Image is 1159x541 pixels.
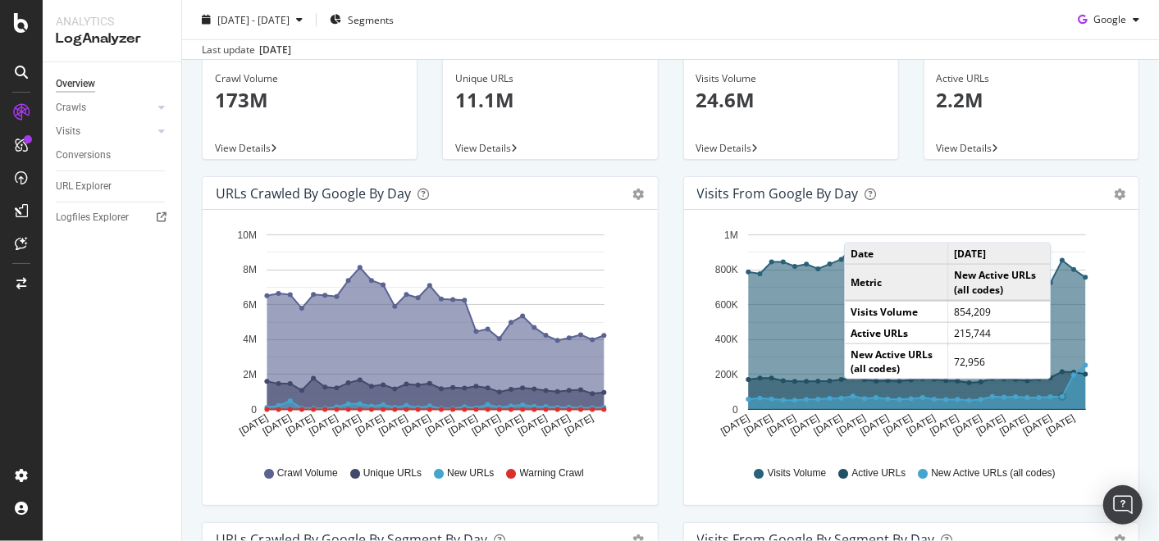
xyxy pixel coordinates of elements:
text: [DATE] [493,412,526,438]
text: [DATE] [951,412,983,438]
p: 24.6M [696,86,886,114]
text: 1M [724,230,738,241]
text: [DATE] [997,412,1030,438]
text: [DATE] [354,412,386,438]
div: URL Explorer [56,178,112,195]
span: View Details [937,141,992,155]
text: [DATE] [470,412,503,438]
text: 8M [243,265,257,276]
text: [DATE] [261,412,294,438]
text: [DATE] [1020,412,1053,438]
button: Google [1071,7,1146,33]
span: Warning Crawl [520,466,584,480]
p: 173M [215,86,404,114]
button: Segments [323,7,400,33]
div: Last update [202,43,291,57]
span: Active URLs [851,466,906,480]
span: Google [1093,12,1126,26]
div: Analytics [56,13,168,30]
text: [DATE] [811,412,844,438]
span: New URLs [447,466,494,480]
span: New Active URLs (all codes) [931,466,1055,480]
div: gear [633,189,645,200]
text: [DATE] [446,412,479,438]
td: 72,956 [948,343,1051,379]
svg: A chart. [697,223,1120,451]
text: [DATE] [307,412,340,438]
text: [DATE] [1044,412,1077,438]
span: View Details [696,141,752,155]
text: [DATE] [400,412,433,438]
text: [DATE] [974,412,1007,438]
div: Crawl Volume [215,71,404,86]
p: 11.1M [455,86,645,114]
div: Active URLs [937,71,1126,86]
text: [DATE] [905,412,938,438]
text: [DATE] [719,412,751,438]
text: [DATE] [881,412,914,438]
text: 0 [251,404,257,416]
a: URL Explorer [56,178,170,195]
text: [DATE] [765,412,798,438]
span: Visits Volume [768,466,827,480]
text: 10M [238,230,257,241]
div: Visits from Google by day [697,185,859,202]
span: [DATE] - [DATE] [217,12,290,26]
div: Logfiles Explorer [56,209,129,226]
svg: A chart. [216,223,638,451]
td: Visits Volume [845,300,947,322]
text: [DATE] [741,412,774,438]
text: 6M [243,299,257,311]
text: 4M [243,334,257,346]
text: [DATE] [284,412,317,438]
td: 215,744 [948,322,1051,343]
div: Crawls [56,99,86,116]
td: Date [845,243,947,265]
span: Segments [348,12,394,26]
text: 800K [714,265,737,276]
text: [DATE] [788,412,821,438]
span: Crawl Volume [277,466,338,480]
a: Conversions [56,147,170,164]
div: Conversions [56,147,111,164]
text: [DATE] [858,412,891,438]
span: Unique URLs [363,466,422,480]
div: [DATE] [259,43,291,57]
div: Open Intercom Messenger [1103,485,1143,525]
div: Visits [56,123,80,140]
div: LogAnalyzer [56,30,168,48]
button: [DATE] - [DATE] [195,7,309,33]
a: Visits [56,123,153,140]
div: Overview [56,75,95,93]
div: URLs Crawled by Google by day [216,185,411,202]
text: [DATE] [423,412,456,438]
td: New Active URLs (all codes) [845,343,947,379]
a: Overview [56,75,170,93]
text: 600K [714,299,737,311]
div: Unique URLs [455,71,645,86]
text: 200K [714,369,737,380]
text: [DATE] [237,412,270,438]
span: View Details [455,141,511,155]
text: [DATE] [835,412,868,438]
span: View Details [215,141,271,155]
text: [DATE] [517,412,550,438]
a: Crawls [56,99,153,116]
td: Active URLs [845,322,947,343]
td: Metric [845,265,947,301]
td: New Active URLs (all codes) [948,265,1051,301]
text: [DATE] [563,412,595,438]
text: [DATE] [376,412,409,438]
p: 2.2M [937,86,1126,114]
div: Visits Volume [696,71,886,86]
text: 2M [243,369,257,380]
a: Logfiles Explorer [56,209,170,226]
text: [DATE] [331,412,363,438]
td: 854,209 [948,300,1051,322]
text: 400K [714,334,737,346]
text: [DATE] [540,412,573,438]
text: [DATE] [928,412,961,438]
div: gear [1114,189,1125,200]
